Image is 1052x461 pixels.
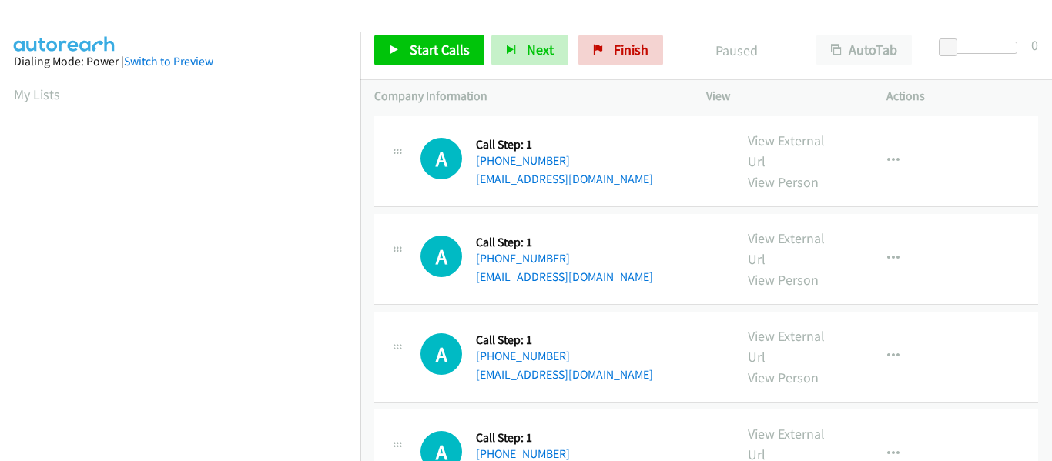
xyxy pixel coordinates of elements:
[420,333,462,375] div: The call is yet to be attempted
[420,236,462,277] div: The call is yet to be attempted
[1031,35,1038,55] div: 0
[748,229,825,268] a: View External Url
[476,430,653,446] h5: Call Step: 1
[476,349,570,363] a: [PHONE_NUMBER]
[420,236,462,277] h1: A
[816,35,912,65] button: AutoTab
[748,173,819,191] a: View Person
[14,85,60,103] a: My Lists
[578,35,663,65] a: Finish
[748,327,825,366] a: View External Url
[706,87,859,105] p: View
[410,41,470,58] span: Start Calls
[476,153,570,168] a: [PHONE_NUMBER]
[748,369,819,386] a: View Person
[946,42,1017,54] div: Delay between calls (in seconds)
[124,54,213,68] a: Switch to Preview
[374,35,484,65] a: Start Calls
[614,41,648,58] span: Finish
[886,87,1039,105] p: Actions
[476,137,653,152] h5: Call Step: 1
[420,138,462,179] div: The call is yet to be attempted
[14,52,347,71] div: Dialing Mode: Power |
[476,172,653,186] a: [EMAIL_ADDRESS][DOMAIN_NAME]
[374,87,678,105] p: Company Information
[491,35,568,65] button: Next
[684,40,789,61] p: Paused
[476,332,653,348] h5: Call Step: 1
[476,251,570,266] a: [PHONE_NUMBER]
[420,138,462,179] h1: A
[476,269,653,284] a: [EMAIL_ADDRESS][DOMAIN_NAME]
[476,235,653,250] h5: Call Step: 1
[476,367,653,382] a: [EMAIL_ADDRESS][DOMAIN_NAME]
[748,132,825,170] a: View External Url
[420,333,462,375] h1: A
[748,271,819,289] a: View Person
[527,41,554,58] span: Next
[476,446,570,461] a: [PHONE_NUMBER]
